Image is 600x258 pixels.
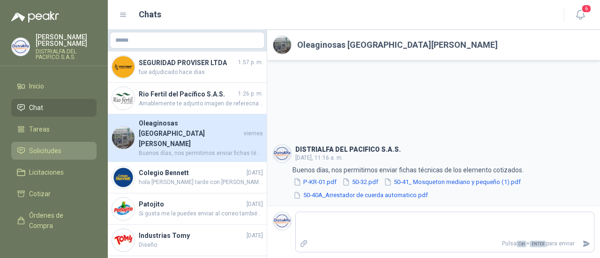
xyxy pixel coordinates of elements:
a: Company LogoSEGURIDAD PROVISER LTDA1:57 p. m.fue adjudicado hace dias [108,52,267,83]
h4: Colegio Bennett [139,168,245,178]
span: viernes [244,129,263,138]
h4: Industrias Tomy [139,230,245,241]
img: Company Logo [12,38,30,56]
h1: Chats [139,8,161,21]
button: 6 [572,7,589,23]
span: Solicitudes [29,146,61,156]
a: Company LogoOleaginosas [GEOGRAPHIC_DATA][PERSON_NAME]viernesBuenos días, nos permitimos enviar f... [108,114,267,162]
a: Licitaciones [11,163,97,181]
a: Inicio [11,77,97,95]
img: Company Logo [273,145,291,162]
a: Company LogoPatojito[DATE]Si gusta me la puedes enviar al correo también o a mi whatsapp [108,193,267,225]
h4: SEGURIDAD PROVISER LTDA [139,58,236,68]
span: Órdenes de Compra [29,210,88,231]
span: Buenos días, nos permitimos enviar fichas técnicas de los elemento cotizados. [139,149,263,158]
h4: Rio Fertil del Pacífico S.A.S. [139,89,236,99]
button: 50-41_ Mosqueton mediano y pequeño (1).pdf [383,177,522,187]
a: Órdenes de Compra [11,206,97,235]
p: Buenos días, nos permitimos enviar fichas técnicas de los elemento cotizados. [292,165,594,175]
button: Enviar [578,236,594,252]
img: Company Logo [112,87,135,110]
a: Chat [11,99,97,117]
img: Company Logo [112,56,135,78]
span: ENTER [530,241,546,247]
button: 50-40A_Arrestador de cuerda automatico.pdf [292,191,429,200]
span: Amablemente te adjunto imagen de referecnai y ficha tecnica, el valor ofertado es por par [139,99,263,108]
img: Company Logo [112,126,135,149]
span: [DATE] [247,169,263,177]
button: 50-32.pdf [341,177,379,187]
img: Company Logo [112,166,135,189]
span: Cotizar [29,189,51,199]
a: Company LogoRio Fertil del Pacífico S.A.S.1:26 p. m.Amablemente te adjunto imagen de referecnai y... [108,83,267,114]
a: Company LogoColegio Bennett[DATE]hola [PERSON_NAME] tarde con [PERSON_NAME] [108,162,267,193]
span: [DATE] [247,200,263,209]
span: Inicio [29,81,44,91]
p: DISTRIALFA DEL PACIFICO S.A.S. [36,49,97,60]
img: Company Logo [273,36,291,54]
a: Tareas [11,120,97,138]
h4: Patojito [139,199,245,209]
img: Company Logo [273,212,291,230]
span: Licitaciones [29,167,64,177]
img: Company Logo [112,229,135,251]
span: hola [PERSON_NAME] tarde con [PERSON_NAME] [139,178,263,187]
span: Tareas [29,124,50,134]
label: Adjuntar archivos [296,236,312,252]
h4: Oleaginosas [GEOGRAPHIC_DATA][PERSON_NAME] [139,118,242,149]
span: 1:57 p. m. [238,58,263,67]
a: Solicitudes [11,142,97,160]
h3: DISTRIALFA DEL PACIFICO S.A.S. [295,147,401,152]
span: 1:26 p. m. [238,89,263,98]
span: [DATE], 11:16 a. m. [295,155,343,161]
img: Company Logo [112,198,135,220]
p: Pulsa + para enviar [312,236,579,252]
img: Logo peakr [11,11,59,22]
span: Chat [29,103,43,113]
a: Company LogoIndustrias Tomy[DATE]Diseño [108,225,267,256]
span: Si gusta me la puedes enviar al correo también o a mi whatsapp [139,209,263,218]
span: [DATE] [247,231,263,240]
span: Diseño [139,241,263,250]
a: Cotizar [11,185,97,203]
p: [PERSON_NAME] [PERSON_NAME] [36,34,97,47]
button: P-KR-01.pdf [292,177,337,187]
span: fue adjudicado hace dias [139,68,263,77]
span: 6 [581,4,592,13]
h2: Oleaginosas [GEOGRAPHIC_DATA][PERSON_NAME] [297,38,498,52]
span: Ctrl [517,241,526,247]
